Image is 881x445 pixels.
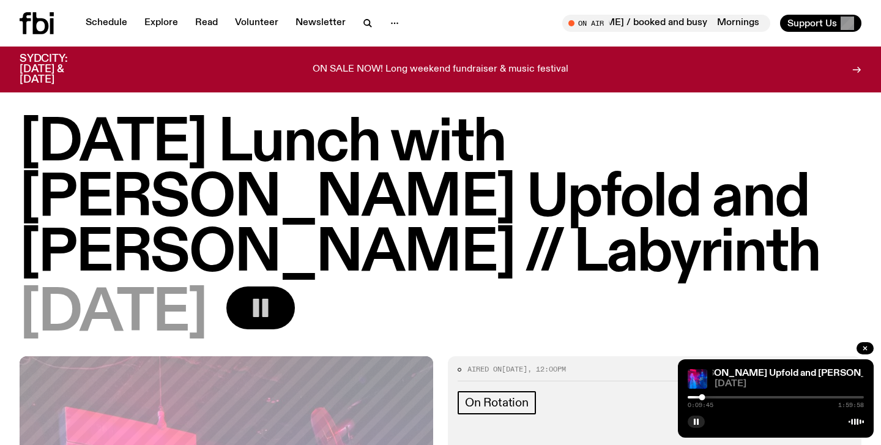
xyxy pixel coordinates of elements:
a: On Rotation [458,391,536,414]
span: [DATE] [715,380,864,389]
span: Support Us [787,18,837,29]
button: Support Us [780,15,861,32]
h3: SYDCITY: [DATE] & [DATE] [20,54,98,85]
h1: [DATE] Lunch with [PERSON_NAME] Upfold and [PERSON_NAME] // Labyrinth [20,116,861,282]
a: Newsletter [288,15,353,32]
span: [DATE] [502,364,527,374]
img: Labyrinth [688,369,707,389]
a: Read [188,15,225,32]
a: Volunteer [228,15,286,32]
span: , 12:00pm [527,364,566,374]
span: Aired on [467,364,502,374]
span: [DATE] [20,286,207,342]
button: On AirMornings with [PERSON_NAME] / booked and busyMornings with [PERSON_NAME] / booked and busy [562,15,770,32]
p: ON SALE NOW! Long weekend fundraiser & music festival [313,64,568,75]
span: 1:59:58 [838,402,864,408]
span: On Rotation [465,396,529,409]
a: Schedule [78,15,135,32]
span: 0:09:45 [688,402,713,408]
a: Explore [137,15,185,32]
